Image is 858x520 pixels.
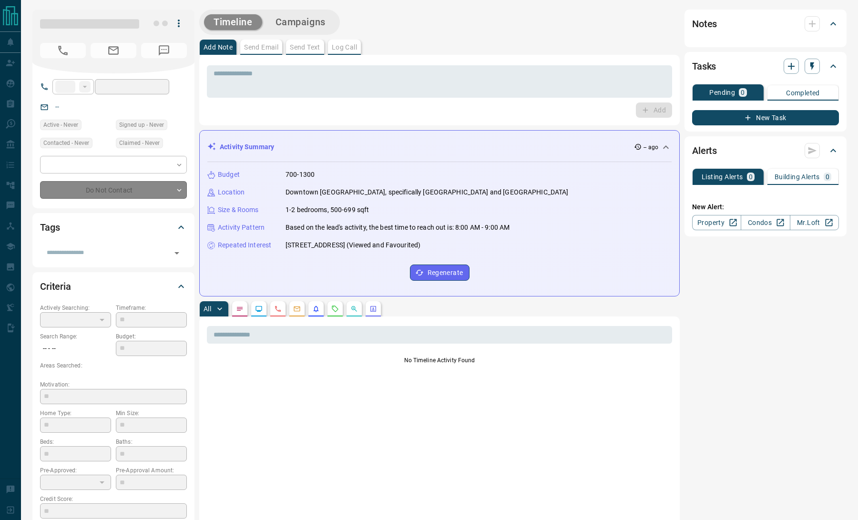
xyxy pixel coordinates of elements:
p: Activity Summary [220,142,274,152]
svg: Listing Alerts [312,305,320,313]
p: Based on the lead's activity, the best time to reach out is: 8:00 AM - 9:00 AM [286,223,510,233]
div: Tasks [692,55,839,78]
span: Contacted - Never [43,138,89,148]
span: Claimed - Never [119,138,160,148]
span: No Email [91,43,136,58]
button: New Task [692,110,839,125]
p: Building Alerts [775,173,820,180]
p: Home Type: [40,409,111,418]
p: Min Size: [116,409,187,418]
p: Repeated Interest [218,240,271,250]
button: Open [170,246,184,260]
button: Timeline [204,14,262,30]
svg: Opportunities [350,305,358,313]
svg: Requests [331,305,339,313]
span: No Number [40,43,86,58]
p: -- - -- [40,341,111,357]
svg: Emails [293,305,301,313]
h2: Tasks [692,59,716,74]
p: Search Range: [40,332,111,341]
h2: Notes [692,16,717,31]
p: All [204,306,211,312]
span: Signed up - Never [119,120,164,130]
h2: Tags [40,220,60,235]
a: Condos [741,215,790,230]
svg: Calls [274,305,282,313]
svg: Agent Actions [369,305,377,313]
p: New Alert: [692,202,839,212]
span: No Number [141,43,187,58]
p: Pending [709,89,735,96]
p: Location [218,187,245,197]
p: Budget [218,170,240,180]
p: Budget: [116,332,187,341]
a: Property [692,215,741,230]
p: [STREET_ADDRESS] (Viewed and Favourited) [286,240,420,250]
a: -- [55,103,59,111]
p: Beds: [40,438,111,446]
a: Mr.Loft [790,215,839,230]
div: Activity Summary-- ago [207,138,672,156]
p: Pre-Approval Amount: [116,466,187,475]
h2: Alerts [692,143,717,158]
span: Active - Never [43,120,78,130]
p: Credit Score: [40,495,187,503]
p: Downtown [GEOGRAPHIC_DATA], specifically [GEOGRAPHIC_DATA] and [GEOGRAPHIC_DATA] [286,187,569,197]
div: Tags [40,216,187,239]
p: Pre-Approved: [40,466,111,475]
svg: Notes [236,305,244,313]
button: Regenerate [410,265,470,281]
p: Areas Searched: [40,361,187,370]
p: Size & Rooms [218,205,259,215]
div: Do Not Contact [40,181,187,199]
p: Add Note [204,44,233,51]
p: 0 [741,89,745,96]
p: Actively Searching: [40,304,111,312]
p: 0 [749,173,753,180]
div: Notes [692,12,839,35]
div: Alerts [692,139,839,162]
p: Activity Pattern [218,223,265,233]
svg: Lead Browsing Activity [255,305,263,313]
div: Criteria [40,275,187,298]
button: Campaigns [266,14,335,30]
p: Listing Alerts [702,173,743,180]
p: 0 [826,173,829,180]
p: Baths: [116,438,187,446]
p: 1-2 bedrooms, 500-699 sqft [286,205,369,215]
p: Timeframe: [116,304,187,312]
h2: Criteria [40,279,71,294]
p: Completed [786,90,820,96]
p: -- ago [643,143,658,152]
p: No Timeline Activity Found [207,356,672,365]
p: 700-1300 [286,170,315,180]
p: Motivation: [40,380,187,389]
